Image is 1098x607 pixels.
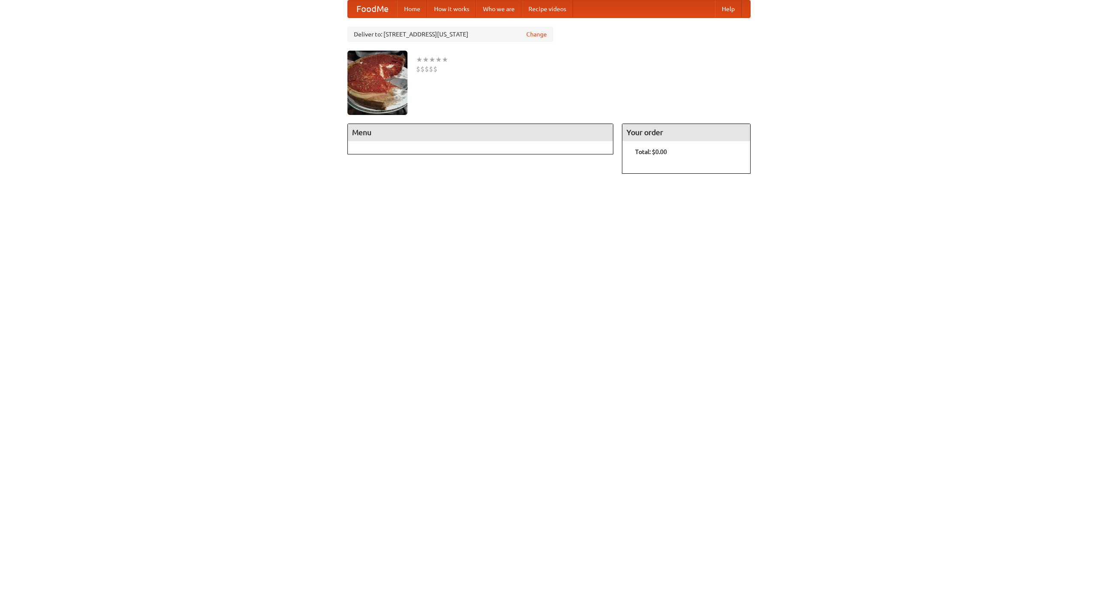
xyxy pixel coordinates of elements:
[425,64,429,74] li: $
[526,30,547,39] a: Change
[427,0,476,18] a: How it works
[397,0,427,18] a: Home
[416,55,422,64] li: ★
[715,0,742,18] a: Help
[522,0,573,18] a: Recipe videos
[435,55,442,64] li: ★
[416,64,420,74] li: $
[422,55,429,64] li: ★
[348,124,613,141] h4: Menu
[433,64,437,74] li: $
[442,55,448,64] li: ★
[476,0,522,18] a: Who we are
[429,55,435,64] li: ★
[347,27,553,42] div: Deliver to: [STREET_ADDRESS][US_STATE]
[420,64,425,74] li: $
[429,64,433,74] li: $
[347,51,407,115] img: angular.jpg
[348,0,397,18] a: FoodMe
[635,148,667,155] b: Total: $0.00
[622,124,750,141] h4: Your order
